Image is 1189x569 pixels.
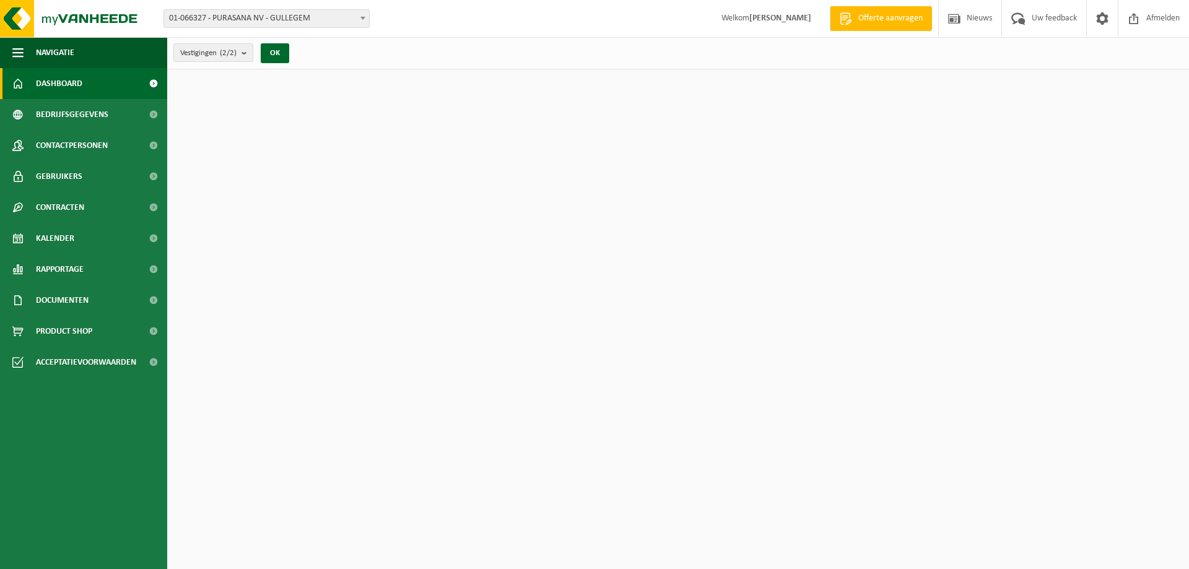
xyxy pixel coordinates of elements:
[36,37,74,68] span: Navigatie
[220,49,237,57] count: (2/2)
[36,285,89,316] span: Documenten
[173,43,253,62] button: Vestigingen(2/2)
[36,130,108,161] span: Contactpersonen
[855,12,926,25] span: Offerte aanvragen
[163,9,370,28] span: 01-066327 - PURASANA NV - GULLEGEM
[749,14,811,23] strong: [PERSON_NAME]
[36,223,74,254] span: Kalender
[36,254,84,285] span: Rapportage
[180,44,237,63] span: Vestigingen
[261,43,289,63] button: OK
[36,347,136,378] span: Acceptatievoorwaarden
[36,99,108,130] span: Bedrijfsgegevens
[36,316,92,347] span: Product Shop
[164,10,369,27] span: 01-066327 - PURASANA NV - GULLEGEM
[36,68,82,99] span: Dashboard
[830,6,932,31] a: Offerte aanvragen
[36,192,84,223] span: Contracten
[36,161,82,192] span: Gebruikers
